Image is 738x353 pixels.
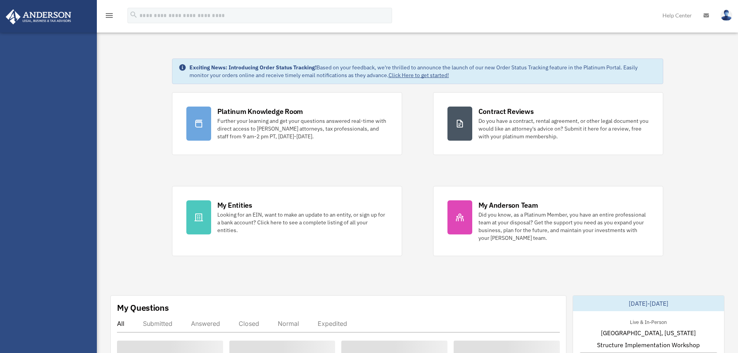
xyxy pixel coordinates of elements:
[433,92,663,155] a: Contract Reviews Do you have a contract, rental agreement, or other legal document you would like...
[573,296,724,311] div: [DATE]-[DATE]
[217,200,252,210] div: My Entities
[478,117,649,140] div: Do you have a contract, rental agreement, or other legal document you would like an attorney's ad...
[3,9,74,24] img: Anderson Advisors Platinum Portal
[389,72,449,79] a: Click Here to get started!
[117,320,124,327] div: All
[191,320,220,327] div: Answered
[478,200,538,210] div: My Anderson Team
[105,14,114,20] a: menu
[129,10,138,19] i: search
[105,11,114,20] i: menu
[189,64,657,79] div: Based on your feedback, we're thrilled to announce the launch of our new Order Status Tracking fe...
[172,92,402,155] a: Platinum Knowledge Room Further your learning and get your questions answered real-time with dire...
[318,320,347,327] div: Expedited
[143,320,172,327] div: Submitted
[433,186,663,256] a: My Anderson Team Did you know, as a Platinum Member, you have an entire professional team at your...
[478,107,534,116] div: Contract Reviews
[278,320,299,327] div: Normal
[721,10,732,21] img: User Pic
[478,211,649,242] div: Did you know, as a Platinum Member, you have an entire professional team at your disposal? Get th...
[217,107,303,116] div: Platinum Knowledge Room
[117,302,169,313] div: My Questions
[597,340,700,350] span: Structure Implementation Workshop
[624,317,673,325] div: Live & In-Person
[239,320,259,327] div: Closed
[189,64,317,71] strong: Exciting News: Introducing Order Status Tracking!
[217,211,388,234] div: Looking for an EIN, want to make an update to an entity, or sign up for a bank account? Click her...
[601,328,696,338] span: [GEOGRAPHIC_DATA], [US_STATE]
[172,186,402,256] a: My Entities Looking for an EIN, want to make an update to an entity, or sign up for a bank accoun...
[217,117,388,140] div: Further your learning and get your questions answered real-time with direct access to [PERSON_NAM...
